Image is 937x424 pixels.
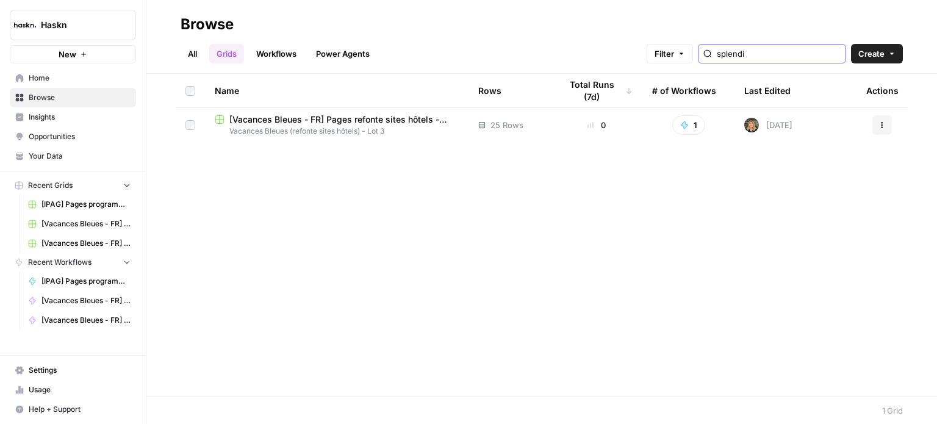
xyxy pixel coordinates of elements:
[41,315,131,326] span: [Vacances Bleues - FR] Pages refonte sites hôtels - [GEOGRAPHIC_DATA]
[41,19,115,31] span: Haskn
[28,257,92,268] span: Recent Workflows
[561,119,633,131] div: 0
[41,199,131,210] span: [IPAG] Pages programmes Grid
[41,218,131,229] span: [Vacances Bleues - FR] Pages refonte sites hôtels - [GEOGRAPHIC_DATA] Grid
[59,48,76,60] span: New
[10,88,136,107] a: Browse
[858,48,885,60] span: Create
[23,214,136,234] a: [Vacances Bleues - FR] Pages refonte sites hôtels - [GEOGRAPHIC_DATA] Grid
[23,271,136,291] a: [IPAG] Pages programmes
[10,380,136,400] a: Usage
[23,234,136,253] a: [Vacances Bleues - FR] Pages refonte sites hôtels - [GEOGRAPHIC_DATA] Grid
[229,113,459,126] span: [Vacances Bleues - FR] Pages refonte sites hôtels - [GEOGRAPHIC_DATA] Grid
[41,295,131,306] span: [Vacances Bleues - FR] Pages refonte sites hôtels - [GEOGRAPHIC_DATA]
[23,195,136,214] a: [IPAG] Pages programmes Grid
[10,146,136,166] a: Your Data
[209,44,244,63] a: Grids
[478,74,501,107] div: Rows
[29,365,131,376] span: Settings
[647,44,693,63] button: Filter
[29,131,131,142] span: Opportunities
[29,151,131,162] span: Your Data
[10,400,136,419] button: Help + Support
[41,276,131,287] span: [IPAG] Pages programmes
[744,118,759,132] img: ziyu4k121h9vid6fczkx3ylgkuqx
[655,48,674,60] span: Filter
[215,74,459,107] div: Name
[561,74,633,107] div: Total Runs (7d)
[29,404,131,415] span: Help + Support
[215,126,459,137] span: Vacances Bleues (refonte sites hôtels) - Lot 3
[851,44,903,63] button: Create
[309,44,377,63] a: Power Agents
[490,119,523,131] span: 25 Rows
[10,361,136,380] a: Settings
[882,404,903,417] div: 1 Grid
[29,112,131,123] span: Insights
[181,44,204,63] a: All
[23,311,136,330] a: [Vacances Bleues - FR] Pages refonte sites hôtels - [GEOGRAPHIC_DATA]
[29,92,131,103] span: Browse
[181,15,234,34] div: Browse
[29,384,131,395] span: Usage
[29,73,131,84] span: Home
[652,74,716,107] div: # of Workflows
[717,48,841,60] input: Search
[866,74,899,107] div: Actions
[10,176,136,195] button: Recent Grids
[215,113,459,137] a: [Vacances Bleues - FR] Pages refonte sites hôtels - [GEOGRAPHIC_DATA] GridVacances Bleues (refont...
[10,10,136,40] button: Workspace: Haskn
[28,180,73,191] span: Recent Grids
[10,253,136,271] button: Recent Workflows
[10,107,136,127] a: Insights
[10,68,136,88] a: Home
[249,44,304,63] a: Workflows
[14,14,36,36] img: Haskn Logo
[10,45,136,63] button: New
[41,238,131,249] span: [Vacances Bleues - FR] Pages refonte sites hôtels - [GEOGRAPHIC_DATA] Grid
[23,291,136,311] a: [Vacances Bleues - FR] Pages refonte sites hôtels - [GEOGRAPHIC_DATA]
[744,118,792,132] div: [DATE]
[10,127,136,146] a: Opportunities
[744,74,791,107] div: Last Edited
[672,115,705,135] button: 1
